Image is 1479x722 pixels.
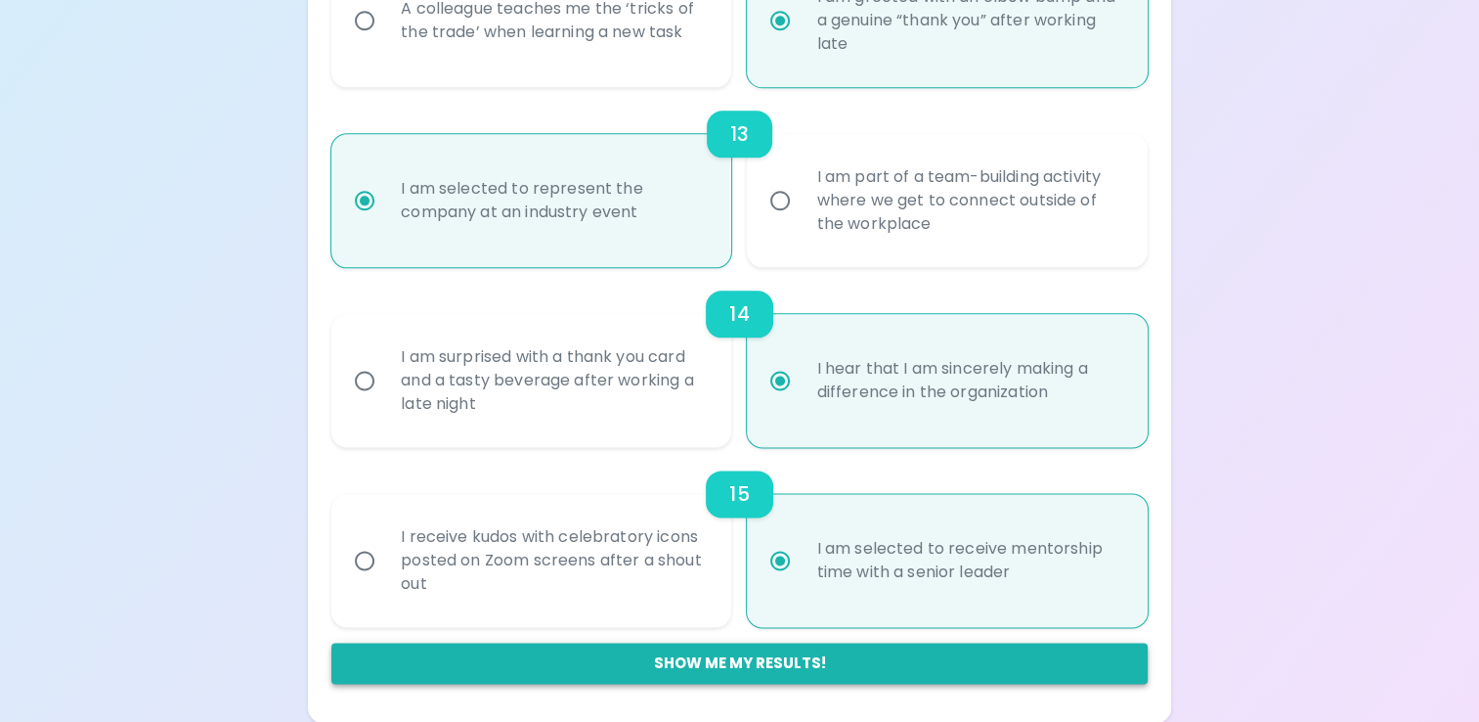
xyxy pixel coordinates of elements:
div: choice-group-check [331,87,1148,267]
div: I hear that I am sincerely making a difference in the organization [801,334,1136,428]
div: I receive kudos with celebratory icons posted on Zoom screens after a shout out [385,502,720,619]
div: I am selected to receive mentorship time with a senior leader [801,514,1136,608]
h6: 15 [729,478,749,510]
div: I am surprised with a thank you card and a tasty beverage after working a late night [385,322,720,439]
div: I am selected to represent the company at an industry event [385,154,720,248]
h6: 14 [729,298,749,330]
div: choice-group-check [331,267,1148,447]
div: choice-group-check [331,447,1148,627]
h6: 13 [730,118,749,150]
div: I am part of a team-building activity where we get to connect outside of the workplace [801,142,1136,259]
button: Show me my results! [331,643,1148,684]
